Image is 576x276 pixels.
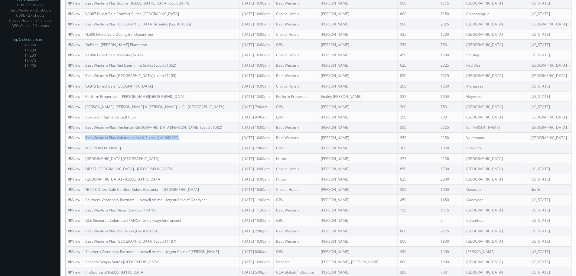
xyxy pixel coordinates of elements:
td: [GEOGRAPHIC_DATA] [528,112,571,122]
td: Best Western [274,122,318,133]
a: View [68,228,80,234]
td: [US_STATE] [528,246,571,257]
a: Best Western Plus Music Row (Loc #43150) [85,208,158,213]
td: Perform Properties [274,91,318,101]
a: View [68,135,80,140]
td: [US_STATE] [528,8,571,19]
td: [GEOGRAPHIC_DATA] [464,101,528,112]
td: 2025 [438,19,464,29]
a: View [68,1,80,6]
a: View [68,52,80,58]
td: Best Western [274,205,318,215]
td: 750 [438,101,464,112]
a: VA873 Direct Sale [GEOGRAPHIC_DATA] [85,84,153,89]
a: Best Western Plus Prairie Inn (Loc #38166) [85,228,157,234]
td: [US_STATE] [528,39,571,50]
td: [DATE] 10:00am [239,60,274,71]
td: [DATE] 10:00am [239,236,274,246]
td: [US_STATE] [528,101,571,112]
td: [DATE] 10:00am [239,50,274,60]
td: Best Western [274,71,318,81]
td: [DATE] 2:00pm [239,226,274,236]
td: [PERSON_NAME] [318,50,398,60]
a: DuPont - [PERSON_NAME] Plantation [85,42,147,47]
td: Choice Hotels [274,50,318,60]
td: Best Western [274,226,318,236]
td: GBV [274,195,318,205]
td: 250 [398,112,438,122]
td: GBV [274,101,318,112]
td: 300 [398,184,438,195]
td: Choice Hotels [274,164,318,174]
td: Hilton [274,174,318,184]
span: Top 5 shoot prices [12,36,43,42]
td: [DATE] 10:00am [239,39,274,50]
td: [PERSON_NAME] [464,246,528,257]
td: [PERSON_NAME] [318,153,398,164]
td: 0 [438,215,464,226]
td: [GEOGRAPHIC_DATA] [464,236,528,246]
a: Best Western Plus Boulder [GEOGRAPHIC_DATA] (Loc #06179) [85,1,190,6]
td: 1050 [438,143,464,153]
a: View [68,259,80,264]
td: [PERSON_NAME], [PERSON_NAME] [318,257,398,267]
td: Goodyear [464,195,528,205]
td: [DATE] 8:00am [239,246,274,257]
a: View [68,156,80,161]
a: OR337 [GEOGRAPHIC_DATA] - [GEOGRAPHIC_DATA] [85,166,174,171]
a: View [68,22,80,27]
a: View [68,63,80,68]
a: Southern Veterinary Partners - Livewell Animal Urgent Care of [PERSON_NAME] [85,249,219,254]
td: [PERSON_NAME] [318,246,398,257]
a: View [68,208,80,213]
td: [US_STATE] [528,174,571,184]
a: View [68,84,80,89]
a: View [68,73,80,78]
td: 300 [398,101,438,112]
td: [US_STATE] [528,236,571,246]
td: [PERSON_NAME] [318,71,398,81]
td: [PERSON_NAME] [318,133,398,143]
td: 500 [398,122,438,133]
td: 450 [398,195,438,205]
a: Best Western Plus [GEOGRAPHIC_DATA] & Suites (Loc #61086) [85,22,191,27]
td: [PERSON_NAME] [318,101,398,112]
td: [GEOGRAPHIC_DATA] [528,133,571,143]
td: [US_STATE] [528,205,571,215]
a: View [68,187,80,192]
a: View [68,270,80,275]
a: VA960 Direct Sale MainStay Suites [85,52,143,58]
a: [GEOGRAPHIC_DATA] [GEOGRAPHIC_DATA] [85,156,159,161]
td: [PERSON_NAME] [318,122,398,133]
td: [DATE] 10:00am [239,174,274,184]
td: Charlotte [464,143,528,153]
td: 1775 [438,205,464,215]
td: 2150 [438,133,464,143]
td: [DATE] 10:00am [239,8,274,19]
td: Sterling [464,50,528,60]
td: [US_STATE] [528,50,571,60]
td: Choice Hotels [274,8,318,19]
td: [PERSON_NAME] [318,236,398,246]
td: Best Western [274,236,318,246]
td: Choice Hotels [274,81,318,91]
td: [US_STATE] [528,195,571,205]
a: View [68,115,80,120]
td: 475 [398,153,438,164]
td: [GEOGRAPHIC_DATA] [528,71,571,81]
td: Sonesta [274,257,318,267]
td: [DATE] 10:00am [239,29,274,39]
td: [DATE] 10:00am [239,19,274,29]
td: 350 [398,81,438,91]
td: 1500 [438,50,464,60]
a: View [68,218,80,223]
td: [US_STATE] [528,29,571,39]
td: 600 [398,226,438,236]
td: 2025 [438,60,464,71]
td: Best Western [274,133,318,143]
a: View [68,32,80,37]
td: 700 [438,112,464,122]
a: Best Western Plus [GEOGRAPHIC_DATA] (Loc #61105) [85,73,176,78]
td: [DATE] 10:00am [239,215,274,226]
td: [DATE] 10:00am [239,153,274,164]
